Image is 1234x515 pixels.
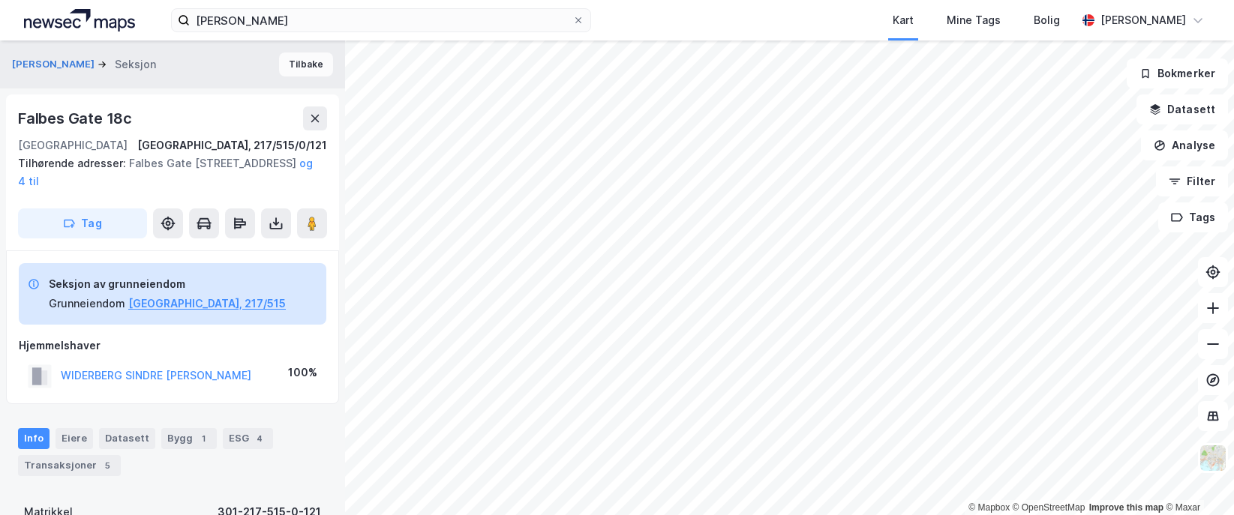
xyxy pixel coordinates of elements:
[137,136,327,154] div: [GEOGRAPHIC_DATA], 217/515/0/121
[18,208,147,238] button: Tag
[1100,11,1186,29] div: [PERSON_NAME]
[18,428,50,449] div: Info
[1141,130,1228,160] button: Analyse
[49,295,125,313] div: Grunneiendom
[288,364,317,382] div: 100%
[115,55,156,73] div: Seksjon
[893,11,914,29] div: Kart
[18,157,129,169] span: Tilhørende adresser:
[252,431,267,446] div: 4
[99,428,155,449] div: Datasett
[18,136,128,154] div: [GEOGRAPHIC_DATA]
[12,57,98,72] button: [PERSON_NAME]
[161,428,217,449] div: Bygg
[49,275,286,293] div: Seksjon av grunneiendom
[1158,202,1228,232] button: Tags
[1034,11,1060,29] div: Bolig
[1156,166,1228,196] button: Filter
[196,431,211,446] div: 1
[223,428,273,449] div: ESG
[1013,502,1085,513] a: OpenStreetMap
[1159,443,1234,515] iframe: Chat Widget
[968,502,1010,513] a: Mapbox
[128,295,286,313] button: [GEOGRAPHIC_DATA], 217/515
[1136,94,1228,124] button: Datasett
[947,11,1001,29] div: Mine Tags
[24,9,135,31] img: logo.a4113a55bc3d86da70a041830d287a7e.svg
[19,337,326,355] div: Hjemmelshaver
[100,458,115,473] div: 5
[18,106,135,130] div: Falbes Gate 18c
[18,455,121,476] div: Transaksjoner
[56,428,93,449] div: Eiere
[190,9,572,31] input: Søk på adresse, matrikkel, gårdeiere, leietakere eller personer
[279,52,333,76] button: Tilbake
[18,154,315,190] div: Falbes Gate [STREET_ADDRESS]
[1089,502,1163,513] a: Improve this map
[1127,58,1228,88] button: Bokmerker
